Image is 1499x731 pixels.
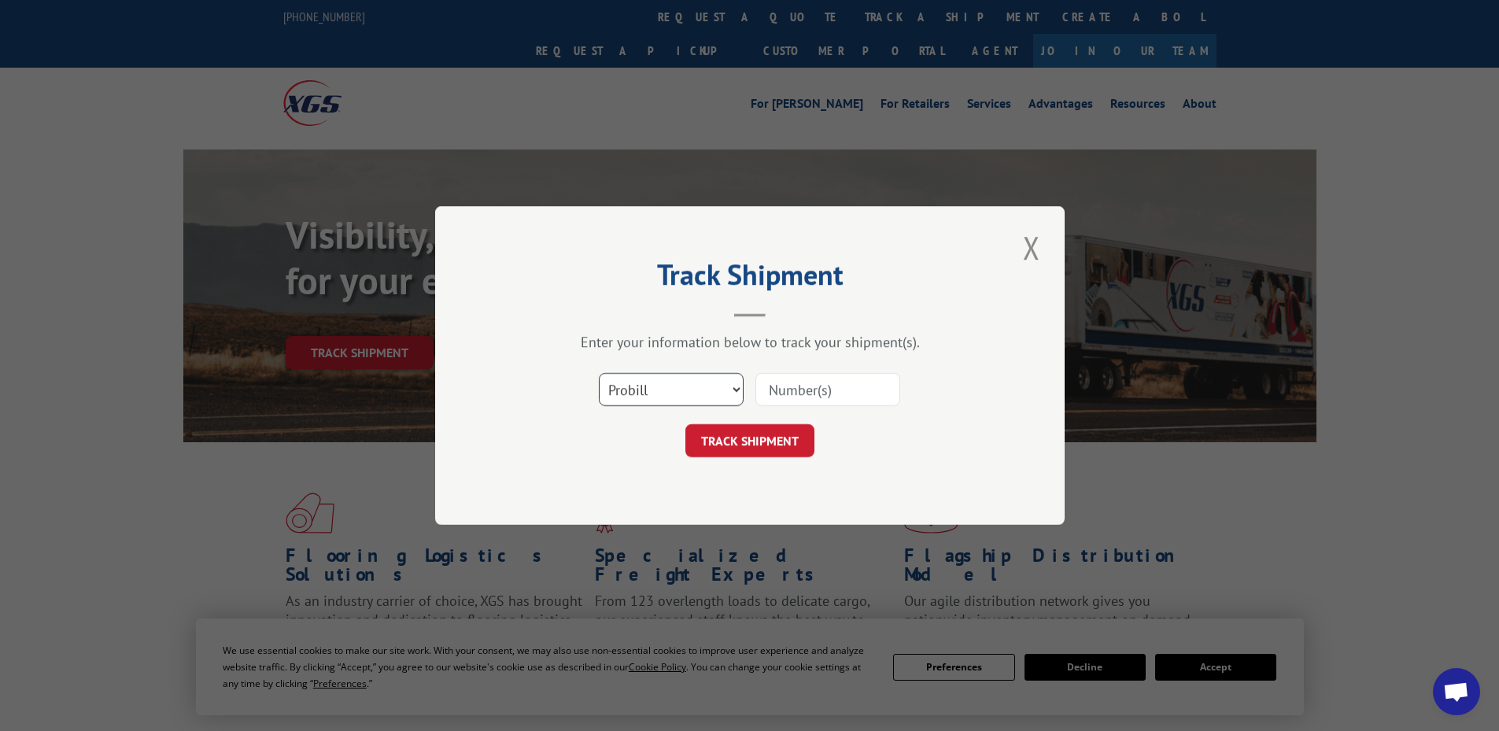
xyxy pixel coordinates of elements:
[1433,668,1480,715] a: Open chat
[755,373,900,406] input: Number(s)
[685,424,814,457] button: TRACK SHIPMENT
[1018,226,1045,269] button: Close modal
[514,264,986,294] h2: Track Shipment
[514,333,986,351] div: Enter your information below to track your shipment(s).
